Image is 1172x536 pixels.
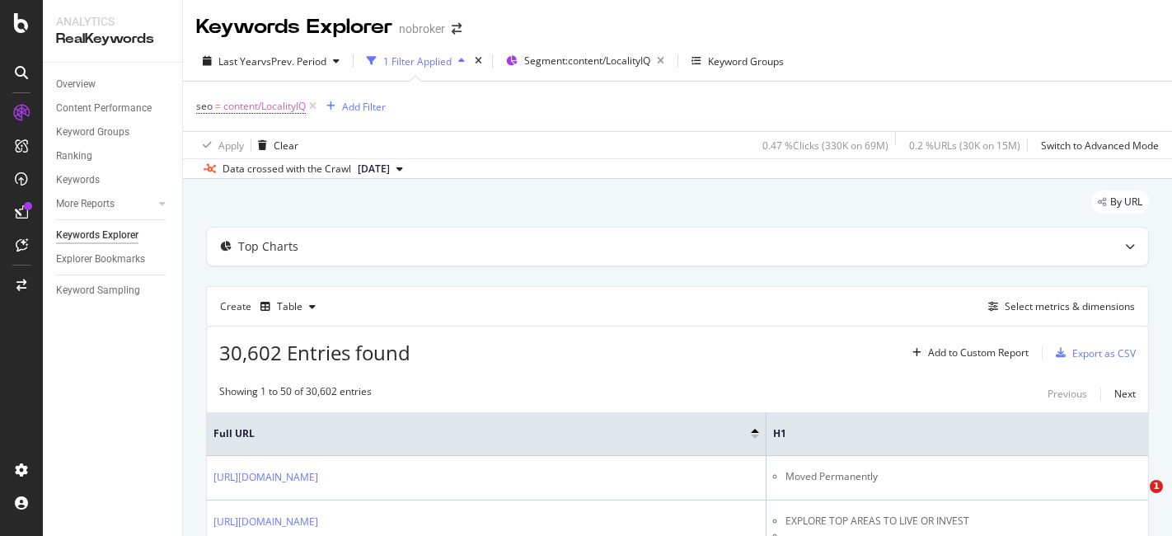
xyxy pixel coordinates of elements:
[499,48,671,74] button: Segment:content/LocalityIQ
[261,54,326,68] span: vs Prev. Period
[56,76,171,93] a: Overview
[1048,387,1087,401] div: Previous
[196,48,346,74] button: Last YearvsPrev. Period
[928,348,1029,358] div: Add to Custom Report
[56,100,171,117] a: Content Performance
[1110,197,1142,207] span: By URL
[56,195,154,213] a: More Reports
[56,251,145,268] div: Explorer Bookmarks
[56,251,171,268] a: Explorer Bookmarks
[773,426,1147,441] span: H1
[685,48,790,74] button: Keyword Groups
[56,76,96,93] div: Overview
[1114,387,1136,401] div: Next
[358,162,390,176] span: 2025 Sep. 1st
[254,294,322,320] button: Table
[213,426,726,441] span: Full URL
[1034,132,1159,158] button: Switch to Advanced Mode
[1048,384,1087,404] button: Previous
[223,95,306,118] span: content/LocalityIQ
[196,13,392,41] div: Keywords Explorer
[196,99,213,113] span: seo
[56,172,171,189] a: Keywords
[383,54,452,68] div: 1 Filter Applied
[56,227,171,244] a: Keywords Explorer
[452,23,462,35] div: arrow-right-arrow-left
[1005,299,1135,313] div: Select metrics & dimensions
[196,132,244,158] button: Apply
[213,514,318,530] a: [URL][DOMAIN_NAME]
[274,139,298,153] div: Clear
[906,340,1029,366] button: Add to Custom Report
[56,227,138,244] div: Keywords Explorer
[223,162,351,176] div: Data crossed with the Crawl
[56,100,152,117] div: Content Performance
[1150,480,1163,493] span: 1
[56,148,171,165] a: Ranking
[320,96,386,116] button: Add Filter
[215,99,221,113] span: =
[238,238,298,255] div: Top Charts
[218,54,261,68] span: Last Year
[218,139,244,153] div: Apply
[219,384,372,404] div: Showing 1 to 50 of 30,602 entries
[909,139,1020,153] div: 0.2 % URLs ( 30K on 15M )
[399,21,445,37] div: nobroker
[524,54,650,68] span: Segment: content/LocalityIQ
[56,124,171,141] a: Keyword Groups
[471,53,485,69] div: times
[708,54,784,68] div: Keyword Groups
[220,294,322,320] div: Create
[360,48,471,74] button: 1 Filter Applied
[56,30,169,49] div: RealKeywords
[56,148,92,165] div: Ranking
[1116,480,1156,520] iframe: Intercom live chat
[213,469,318,486] a: [URL][DOMAIN_NAME]
[982,297,1135,317] button: Select metrics & dimensions
[1041,139,1159,153] div: Switch to Advanced Mode
[56,282,171,299] a: Keyword Sampling
[56,13,169,30] div: Analytics
[1072,346,1136,360] div: Export as CSV
[251,132,298,158] button: Clear
[56,124,129,141] div: Keyword Groups
[785,469,1172,484] li: Moved Permanently
[219,339,410,366] span: 30,602 Entries found
[1114,384,1136,404] button: Next
[56,282,140,299] div: Keyword Sampling
[762,139,888,153] div: 0.47 % Clicks ( 330K on 69M )
[351,159,410,179] button: [DATE]
[1049,340,1136,366] button: Export as CSV
[1091,190,1149,214] div: legacy label
[277,302,302,312] div: Table
[342,100,386,114] div: Add Filter
[56,172,100,189] div: Keywords
[785,514,1172,529] li: EXPLORE TOP AREAS TO LIVE OR INVEST
[56,195,115,213] div: More Reports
